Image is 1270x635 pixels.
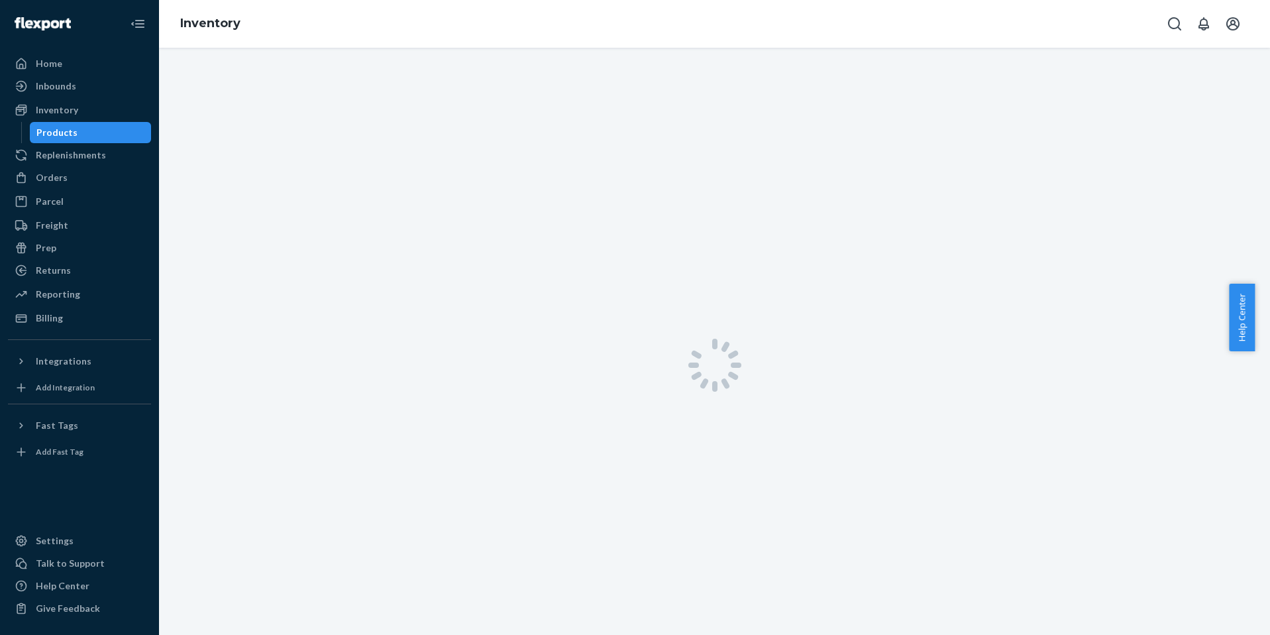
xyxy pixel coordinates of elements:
a: Home [8,53,151,74]
button: Help Center [1229,284,1255,351]
ol: breadcrumbs [170,5,251,43]
a: Parcel [8,191,151,212]
a: Add Fast Tag [8,441,151,463]
button: Close Navigation [125,11,151,37]
a: Reporting [8,284,151,305]
div: Products [36,126,78,139]
button: Integrations [8,351,151,372]
a: Inventory [8,99,151,121]
a: Orders [8,167,151,188]
div: Inbounds [36,80,76,93]
button: Give Feedback [8,598,151,619]
div: Freight [36,219,68,232]
a: Billing [8,308,151,329]
div: Orders [36,171,68,184]
div: Give Feedback [36,602,100,615]
a: Inventory [180,16,240,30]
a: Add Integration [8,377,151,398]
button: Open Search Box [1161,11,1188,37]
button: Open account menu [1220,11,1246,37]
div: Home [36,57,62,70]
div: Inventory [36,103,78,117]
div: Returns [36,264,71,277]
button: Talk to Support [8,553,151,574]
div: Add Integration [36,382,95,393]
a: Freight [8,215,151,236]
button: Fast Tags [8,415,151,436]
div: Talk to Support [36,557,105,570]
div: Fast Tags [36,419,78,432]
a: Settings [8,530,151,551]
a: Inbounds [8,76,151,97]
div: Reporting [36,288,80,301]
div: Settings [36,534,74,548]
div: Integrations [36,355,91,368]
a: Prep [8,237,151,259]
div: Help Center [36,579,89,593]
div: Parcel [36,195,64,208]
img: Flexport logo [15,17,71,30]
a: Returns [8,260,151,281]
div: Billing [36,312,63,325]
a: Help Center [8,575,151,597]
a: Replenishments [8,144,151,166]
div: Add Fast Tag [36,446,83,457]
button: Open notifications [1191,11,1217,37]
div: Replenishments [36,148,106,162]
div: Prep [36,241,56,255]
a: Products [30,122,152,143]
